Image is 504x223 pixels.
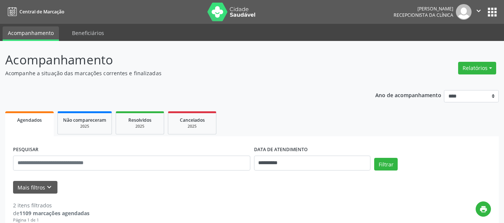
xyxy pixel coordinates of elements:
[45,183,53,191] i: keyboard_arrow_down
[479,205,488,213] i: print
[173,124,211,129] div: 2025
[19,210,90,217] strong: 1109 marcações agendadas
[5,69,351,77] p: Acompanhe a situação das marcações correntes e finalizadas
[63,124,106,129] div: 2025
[475,7,483,15] i: 
[3,26,59,41] a: Acompanhamento
[374,158,398,171] button: Filtrar
[13,201,90,209] div: 2 itens filtrados
[486,6,499,19] button: apps
[5,6,64,18] a: Central de Marcação
[13,181,57,194] button: Mais filtroskeyboard_arrow_down
[63,117,106,123] span: Não compareceram
[458,62,496,74] button: Relatórios
[67,26,109,39] a: Beneficiários
[19,9,64,15] span: Central de Marcação
[13,209,90,217] div: de
[13,144,38,156] label: PESQUISAR
[472,4,486,20] button: 
[375,90,441,99] p: Ano de acompanhamento
[5,51,351,69] p: Acompanhamento
[180,117,205,123] span: Cancelados
[17,117,42,123] span: Agendados
[456,4,472,20] img: img
[128,117,151,123] span: Resolvidos
[121,124,159,129] div: 2025
[254,144,308,156] label: DATA DE ATENDIMENTO
[394,6,453,12] div: [PERSON_NAME]
[476,201,491,217] button: print
[394,12,453,18] span: Recepcionista da clínica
